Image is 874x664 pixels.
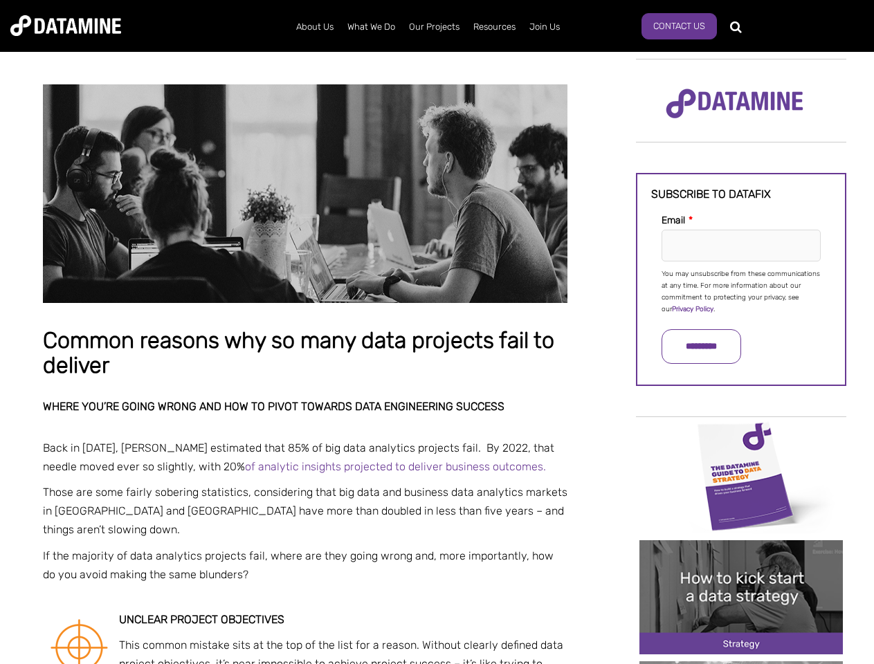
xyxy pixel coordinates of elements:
a: Resources [466,9,522,45]
a: Our Projects [402,9,466,45]
h2: Where you’re going wrong and how to pivot towards data engineering success [43,400,567,413]
a: Join Us [522,9,567,45]
a: Privacy Policy [672,305,713,313]
img: Datamine Logo No Strapline - Purple [657,80,812,128]
span: Email [662,214,685,226]
img: 20241212 How to kick start a data strategy-2 [639,540,843,654]
h1: Common reasons why so many data projects fail to deliver [43,329,567,378]
h3: Subscribe to datafix [651,188,831,201]
a: Contact Us [641,13,717,39]
img: Common reasons why so many data projects fail to deliver [43,84,567,303]
img: Datamine [10,15,121,36]
p: If the majority of data analytics projects fail, where are they going wrong and, more importantly... [43,546,567,584]
a: of analytic insights projected to deliver business outcomes. [245,460,546,473]
strong: Unclear project objectives [119,613,284,626]
a: About Us [289,9,340,45]
p: Those are some fairly sobering statistics, considering that big data and business data analytics ... [43,483,567,539]
p: Back in [DATE], [PERSON_NAME] estimated that 85% of big data analytics projects fail. By 2022, th... [43,439,567,476]
p: You may unsubscribe from these communications at any time. For more information about our commitm... [662,268,821,315]
img: Data Strategy Cover thumbnail [639,418,843,533]
a: What We Do [340,9,402,45]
